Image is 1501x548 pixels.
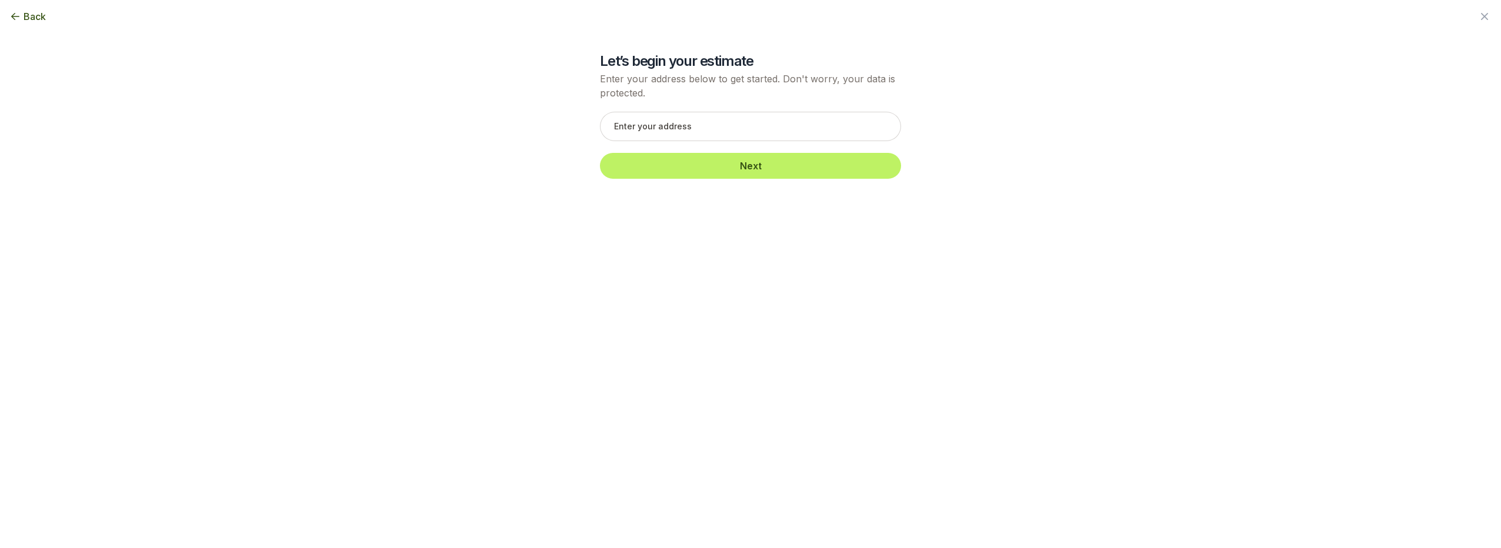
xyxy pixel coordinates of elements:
span: Back [24,9,46,24]
button: Back [9,9,46,24]
button: Next [600,153,901,179]
input: Enter your address [600,112,901,141]
h2: Let’s begin your estimate [600,52,901,71]
p: Enter your address below to get started. Don't worry, your data is protected. [600,72,901,100]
